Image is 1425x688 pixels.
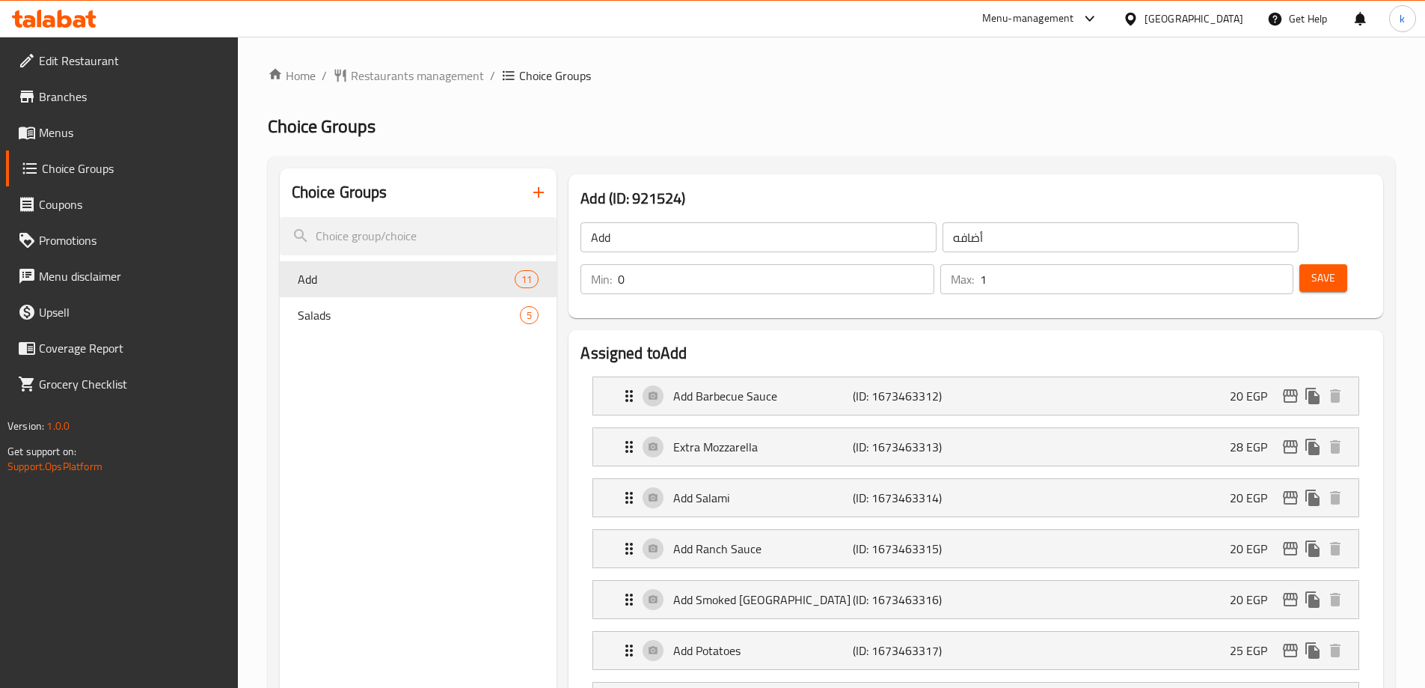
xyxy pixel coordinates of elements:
p: (ID: 1673463312) [853,387,972,405]
a: Support.OpsPlatform [7,457,102,476]
button: duplicate [1302,588,1324,611]
span: Choice Groups [268,109,376,143]
span: Save [1311,269,1335,287]
a: Grocery Checklist [6,366,238,402]
p: 20 EGP [1230,387,1279,405]
span: Branches [39,88,226,106]
div: Expand [593,632,1358,669]
span: Upsell [39,303,226,321]
p: (ID: 1673463314) [853,489,972,507]
span: Promotions [39,231,226,249]
li: Expand [580,371,1371,421]
button: edit [1279,538,1302,560]
p: Add Ranch Sauce [673,540,852,558]
div: Menu-management [982,10,1074,28]
p: Add Smoked [GEOGRAPHIC_DATA] [673,591,852,609]
span: Coverage Report [39,339,226,357]
span: Choice Groups [42,159,226,177]
a: Menu disclaimer [6,258,238,294]
div: Add11 [280,261,557,297]
span: Menus [39,124,226,141]
button: edit [1279,385,1302,407]
div: Expand [593,377,1358,415]
span: Version: [7,416,44,436]
a: Coverage Report [6,330,238,366]
button: edit [1279,588,1302,611]
span: Salads [298,306,521,324]
li: Expand [580,421,1371,472]
p: Extra Mozzarella [673,438,852,456]
button: duplicate [1302,385,1324,407]
div: Choices [515,270,539,288]
button: delete [1324,538,1346,560]
button: duplicate [1302,436,1324,458]
span: k [1400,10,1405,27]
a: Choice Groups [6,150,238,186]
p: Add Barbecue Sauce [673,387,852,405]
div: Salads5 [280,297,557,333]
div: [GEOGRAPHIC_DATA] [1144,10,1243,27]
a: Promotions [6,222,238,258]
button: duplicate [1302,487,1324,509]
span: Coupons [39,195,226,213]
a: Restaurants management [333,67,484,85]
a: Upsell [6,294,238,330]
button: Save [1299,264,1347,292]
p: 28 EGP [1230,438,1279,456]
button: edit [1279,436,1302,458]
li: / [322,67,327,85]
span: 1.0.0 [46,416,70,436]
span: 5 [521,308,538,323]
a: Branches [6,79,238,115]
li: Expand [580,625,1371,676]
p: Min: [591,270,612,288]
h2: Choice Groups [292,181,387,204]
button: duplicate [1302,538,1324,560]
a: Menus [6,115,238,150]
li: / [490,67,495,85]
p: (ID: 1673463313) [853,438,972,456]
span: Add [298,270,515,288]
span: 11 [515,273,538,287]
button: edit [1279,639,1302,662]
input: search [280,217,557,255]
span: Grocery Checklist [39,375,226,393]
div: Expand [593,479,1358,517]
p: 20 EGP [1230,591,1279,609]
button: duplicate [1302,639,1324,662]
li: Expand [580,574,1371,625]
nav: breadcrumb [268,67,1395,85]
a: Edit Restaurant [6,43,238,79]
div: Expand [593,530,1358,567]
button: delete [1324,436,1346,458]
div: Choices [520,306,539,324]
button: delete [1324,639,1346,662]
a: Coupons [6,186,238,222]
button: delete [1324,487,1346,509]
button: delete [1324,385,1346,407]
button: delete [1324,588,1346,611]
li: Expand [580,523,1371,574]
div: Expand [593,581,1358,618]
span: Menu disclaimer [39,267,226,285]
p: 20 EGP [1230,489,1279,507]
p: Add Salami [673,489,852,507]
a: Home [268,67,316,85]
p: (ID: 1673463316) [853,591,972,609]
li: Expand [580,472,1371,523]
span: Get support on: [7,442,76,461]
p: 25 EGP [1230,642,1279,660]
span: Edit Restaurant [39,52,226,70]
span: Choice Groups [519,67,591,85]
button: edit [1279,487,1302,509]
p: Max: [951,270,974,288]
p: (ID: 1673463317) [853,642,972,660]
p: Add Potatoes [673,642,852,660]
h3: Add (ID: 921524) [580,186,1371,210]
h2: Assigned to Add [580,342,1371,365]
div: Expand [593,428,1358,466]
span: Restaurants management [351,67,484,85]
p: (ID: 1673463315) [853,540,972,558]
p: 20 EGP [1230,540,1279,558]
